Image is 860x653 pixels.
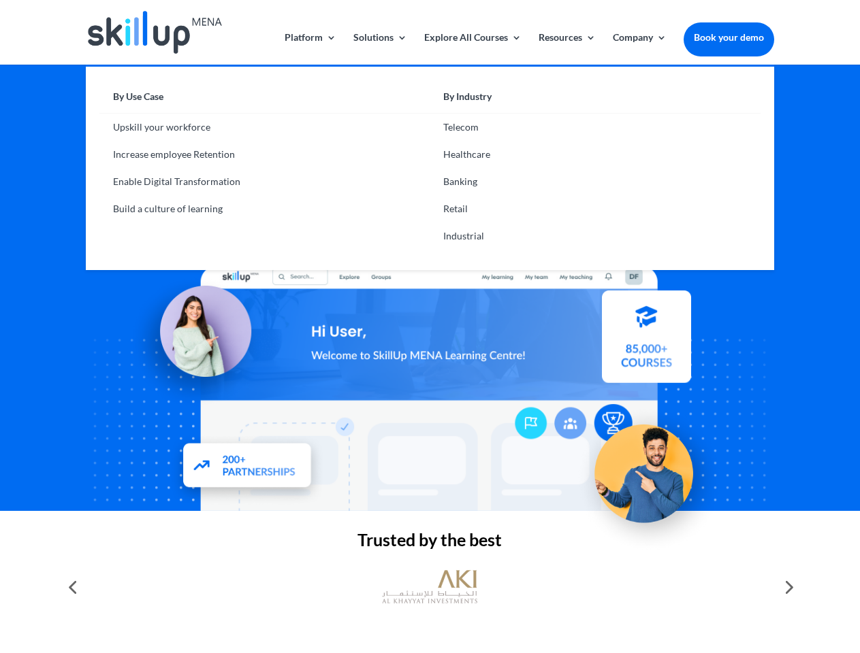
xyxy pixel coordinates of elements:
[99,195,430,222] a: Build a culture of learning
[430,168,760,195] a: Banking
[430,195,760,222] a: Retail
[99,114,430,141] a: Upskill your workforce
[430,87,760,114] a: By Industry
[539,33,596,65] a: Resources
[169,432,327,506] img: Partners - SkillUp Mena
[602,297,691,389] img: Courses library - SkillUp MENA
[127,269,265,407] img: Learning Management Solution - SkillUp
[88,11,221,54] img: Skillup Mena
[353,33,407,65] a: Solutions
[430,141,760,168] a: Healthcare
[430,114,760,141] a: Telecom
[613,33,667,65] a: Company
[99,168,430,195] a: Enable Digital Transformation
[684,22,774,52] a: Book your demo
[86,531,774,555] h2: Trusted by the best
[99,141,430,168] a: Increase employee Retention
[792,588,860,653] iframe: Chat Widget
[285,33,336,65] a: Platform
[430,222,760,250] a: Industrial
[575,396,726,547] img: Upskill your workforce - SkillUp
[424,33,522,65] a: Explore All Courses
[382,563,477,611] img: al khayyat investments logo
[99,87,430,114] a: By Use Case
